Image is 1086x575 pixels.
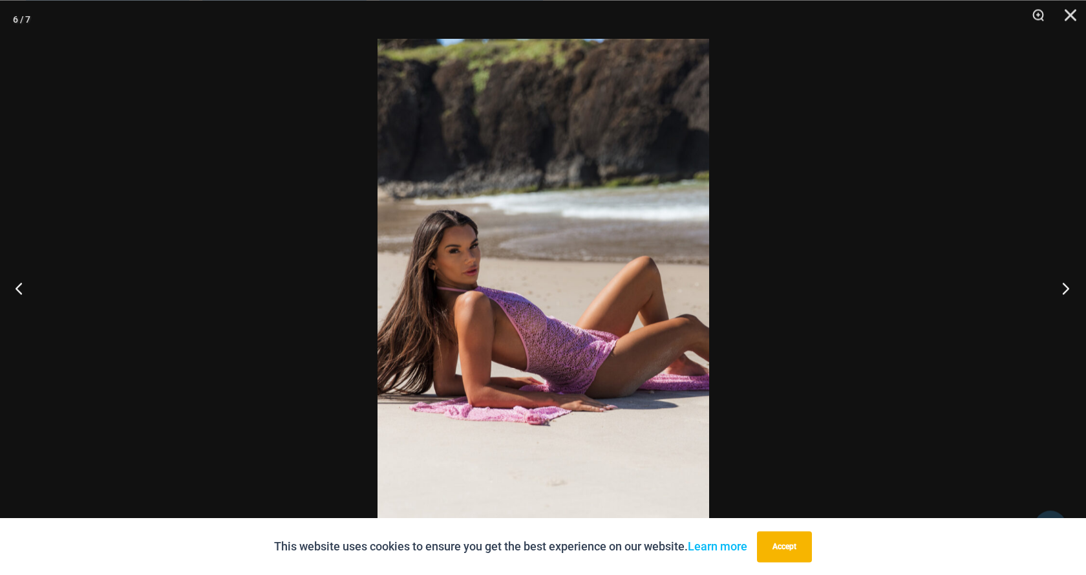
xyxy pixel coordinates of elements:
div: 6 / 7 [13,10,30,29]
p: This website uses cookies to ensure you get the best experience on our website. [274,537,747,556]
button: Accept [757,531,812,562]
button: Next [1038,255,1086,320]
a: Learn more [688,539,747,553]
img: Rebel Heart Soft Pink 5818 Dress 09 [378,39,709,536]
